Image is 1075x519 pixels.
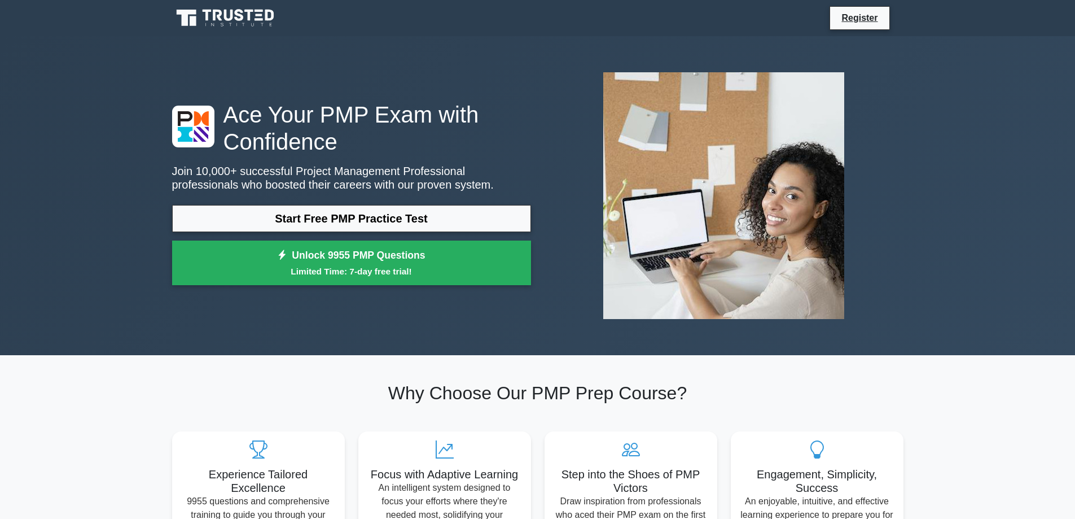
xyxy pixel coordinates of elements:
[367,468,522,481] h5: Focus with Adaptive Learning
[554,468,708,495] h5: Step into the Shoes of PMP Victors
[172,205,531,232] a: Start Free PMP Practice Test
[172,241,531,286] a: Unlock 9955 PMP QuestionsLimited Time: 7-day free trial!
[740,468,894,495] h5: Engagement, Simplicity, Success
[172,382,903,404] h2: Why Choose Our PMP Prep Course?
[835,11,884,25] a: Register
[172,101,531,155] h1: Ace Your PMP Exam with Confidence
[186,265,517,278] small: Limited Time: 7-day free trial!
[181,468,336,495] h5: Experience Tailored Excellence
[172,164,531,191] p: Join 10,000+ successful Project Management Professional professionals who boosted their careers w...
